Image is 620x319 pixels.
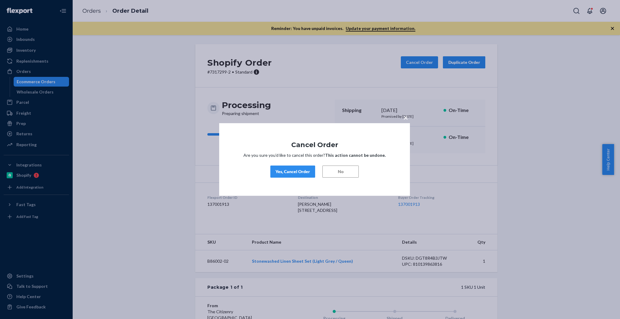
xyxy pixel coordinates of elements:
span: × [403,112,408,123]
h1: Cancel Order [237,141,392,149]
button: No [322,166,359,178]
p: Are you sure you’d like to cancel this order? [237,152,392,158]
button: Yes, Cancel Order [270,166,315,178]
strong: This action cannot be undone. [325,153,386,158]
div: Yes, Cancel Order [275,169,310,175]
